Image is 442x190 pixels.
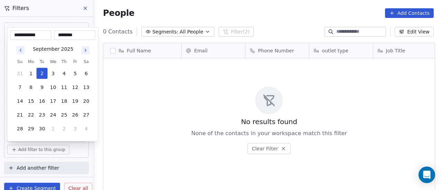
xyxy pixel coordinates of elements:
[70,109,81,120] button: 26
[48,58,59,65] th: Wednesday
[59,96,70,107] button: 18
[37,82,48,93] button: 9
[70,58,81,65] th: Friday
[48,96,59,107] button: 17
[59,123,70,134] button: 2
[81,46,90,55] button: Go to next month
[15,109,26,120] button: 21
[70,123,81,134] button: 3
[26,58,37,65] th: Monday
[37,58,48,65] th: Tuesday
[81,82,92,93] button: 13
[70,96,81,107] button: 19
[37,68,48,79] button: 2
[48,123,59,134] button: 1
[15,123,26,134] button: 28
[48,82,59,93] button: 10
[81,68,92,79] button: 6
[37,109,48,120] button: 23
[15,82,26,93] button: 7
[15,58,26,65] th: Sunday
[81,58,92,65] th: Saturday
[59,109,70,120] button: 25
[26,68,37,79] button: 1
[81,123,92,134] button: 4
[59,82,70,93] button: 11
[15,96,26,107] button: 14
[37,123,48,134] button: 30
[26,109,37,120] button: 22
[48,68,59,79] button: 3
[26,96,37,107] button: 15
[33,46,73,53] div: September 2025
[59,58,70,65] th: Thursday
[26,123,37,134] button: 29
[59,68,70,79] button: 4
[81,96,92,107] button: 20
[16,46,26,55] button: Go to previous month
[70,82,81,93] button: 12
[48,109,59,120] button: 24
[26,82,37,93] button: 8
[15,68,26,79] button: 31
[37,96,48,107] button: 16
[81,109,92,120] button: 27
[70,68,81,79] button: 5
